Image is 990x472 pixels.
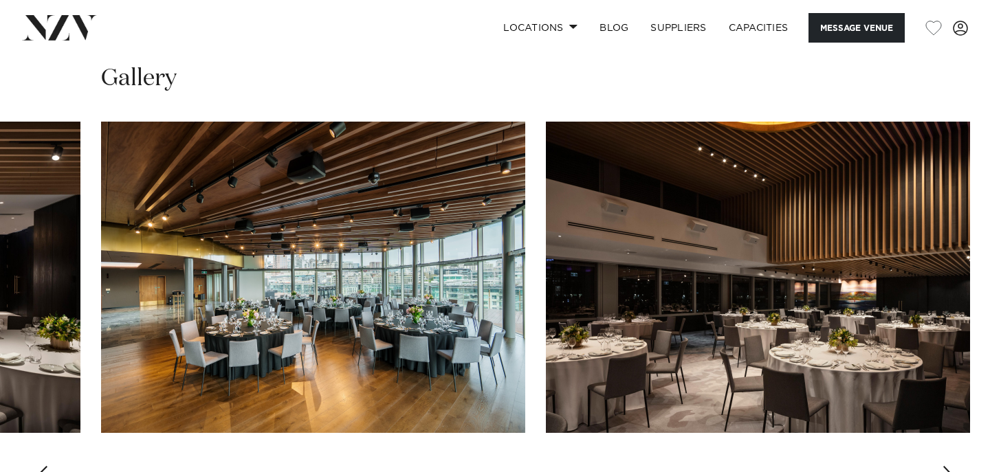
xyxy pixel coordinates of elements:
[22,15,97,40] img: nzv-logo.png
[718,13,800,43] a: Capacities
[808,13,905,43] button: Message Venue
[101,63,177,94] h2: Gallery
[492,13,588,43] a: Locations
[639,13,717,43] a: SUPPLIERS
[101,122,525,433] swiper-slide: 6 / 30
[546,122,970,433] swiper-slide: 7 / 30
[588,13,639,43] a: BLOG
